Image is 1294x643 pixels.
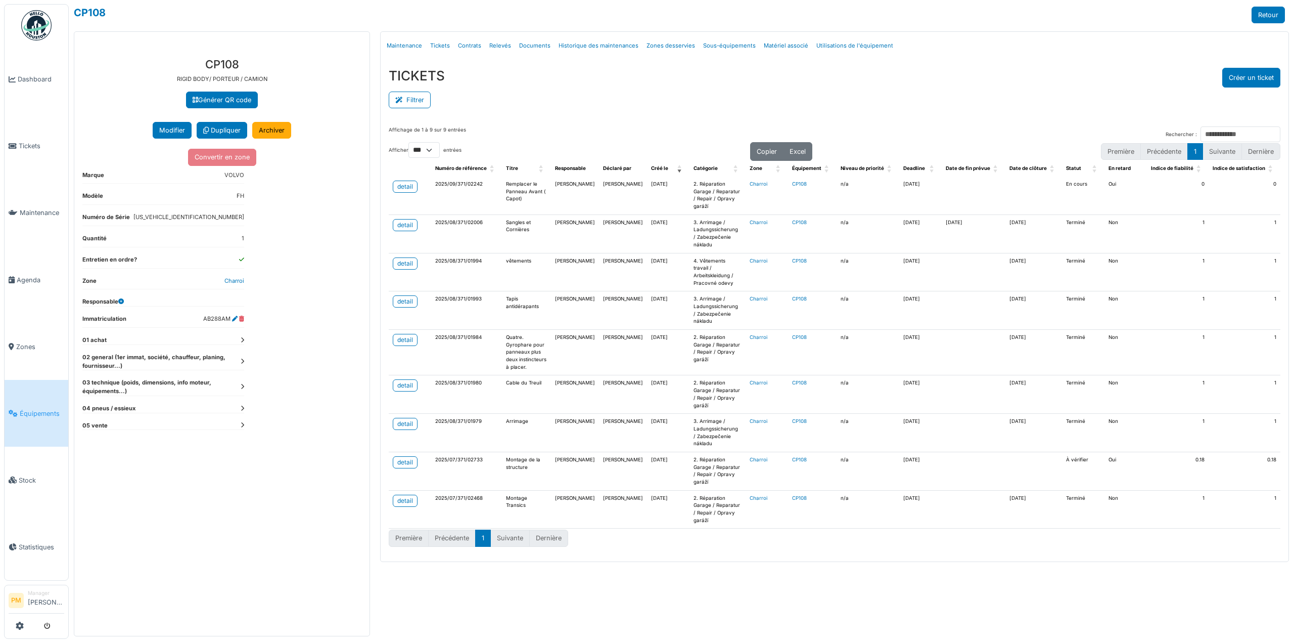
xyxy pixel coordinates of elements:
[1209,253,1280,291] td: 1
[431,490,502,529] td: 2025/07/371/02468
[647,291,689,330] td: [DATE]
[20,409,64,418] span: Équipements
[689,375,746,414] td: 2. Réparation Garage / Reparatur / Repair / Opravy garáží
[224,171,244,180] dd: VOLVO
[792,457,807,462] a: CP108
[203,315,244,323] dd: AB288AM
[750,495,767,501] a: Charroi
[186,92,258,108] a: Générer QR code
[760,34,812,58] a: Matériel associé
[1062,177,1104,215] td: En cours
[502,215,551,253] td: Sangles et Cornières
[397,458,413,467] div: detail
[82,378,244,396] dt: 03 technique (poids, dimensions, info moteur, équipements...)
[397,182,413,191] div: detail
[551,414,599,452] td: [PERSON_NAME]
[242,234,244,243] dd: 1
[82,404,244,413] dt: 04 pneus / essieux
[5,246,68,313] a: Agenda
[393,379,418,392] a: detail
[1147,177,1209,215] td: 0
[133,213,244,222] dd: [US_VEHICLE_IDENTIFICATION_NUMBER]
[1209,215,1280,253] td: 1
[393,219,418,231] a: detail
[19,476,64,485] span: Stock
[792,495,807,501] a: CP108
[1062,291,1104,330] td: Terminé
[539,161,545,177] span: Titre: Activate to sort
[647,490,689,529] td: [DATE]
[5,113,68,180] a: Tickets
[689,452,746,490] td: 2. Réparation Garage / Reparatur / Repair / Opravy garáží
[5,380,68,447] a: Équipements
[837,452,899,490] td: n/a
[554,34,642,58] a: Historique des maintenances
[502,291,551,330] td: Tapis antidérapants
[1209,490,1280,529] td: 1
[82,58,361,71] h3: CP108
[1104,375,1147,414] td: Non
[1062,215,1104,253] td: Terminé
[689,253,746,291] td: 4. Vêtements travail / Arbeitskleidung / Pracovné odevy
[837,375,899,414] td: n/a
[750,220,767,225] a: Charroi
[792,296,807,302] a: CP108
[393,495,418,507] a: detail
[82,192,103,204] dt: Modèle
[397,419,413,428] div: detail
[792,418,807,424] a: CP108
[750,334,767,340] a: Charroi
[1209,291,1280,330] td: 1
[21,10,52,40] img: Badge_color-CXgf-gQk.svg
[812,34,897,58] a: Utilisations de l'équipement
[5,313,68,380] a: Zones
[651,165,668,171] span: Créé le
[17,275,64,285] span: Agenda
[389,126,466,142] div: Affichage de 1 à 9 sur 9 entrées
[1005,490,1062,529] td: [DATE]
[792,165,821,171] span: Équipement
[82,297,124,306] dt: Responsable
[930,161,936,177] span: Deadline: Activate to sort
[750,418,767,424] a: Charroi
[792,181,807,187] a: CP108
[792,258,807,264] a: CP108
[783,142,812,161] button: Excel
[82,315,126,327] dt: Immatriculation
[1104,291,1147,330] td: Non
[1187,143,1203,160] button: 1
[1062,330,1104,375] td: Terminé
[599,490,647,529] td: [PERSON_NAME]
[899,490,942,529] td: [DATE]
[19,542,64,552] span: Statistiques
[397,335,413,345] div: detail
[551,375,599,414] td: [PERSON_NAME]
[5,447,68,513] a: Stock
[431,414,502,452] td: 2025/08/371/01979
[502,414,551,452] td: Arrimage
[252,122,291,139] a: Archiver
[1147,375,1209,414] td: 1
[689,414,746,452] td: 3. Arrimage / Ladungssicherung / Zabezpečenie nákladu
[1005,330,1062,375] td: [DATE]
[599,414,647,452] td: [PERSON_NAME]
[431,177,502,215] td: 2025/09/371/02242
[82,255,137,268] dt: Entretien en ordre?
[776,161,782,177] span: Zone: Activate to sort
[1005,414,1062,452] td: [DATE]
[502,490,551,529] td: Montage Transics
[408,142,440,158] select: Afficherentrées
[899,414,942,452] td: [DATE]
[393,181,418,193] a: detail
[1066,165,1081,171] span: Statut
[1222,68,1280,88] button: Créer un ticket
[899,253,942,291] td: [DATE]
[237,192,244,200] dd: FH
[383,34,426,58] a: Maintenance
[841,165,884,171] span: Niveau de priorité
[647,253,689,291] td: [DATE]
[1062,490,1104,529] td: Terminé
[837,330,899,375] td: n/a
[74,7,106,19] a: CP108
[393,334,418,346] a: detail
